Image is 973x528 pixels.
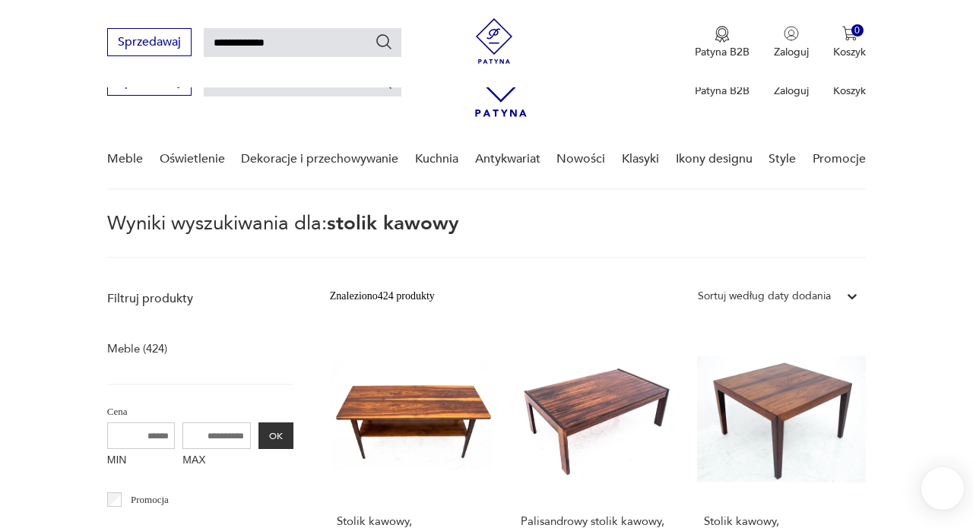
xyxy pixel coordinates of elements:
[241,130,398,188] a: Dekoracje i przechowywanie
[774,84,809,98] p: Zaloguj
[784,26,799,41] img: Ikonka użytkownika
[107,28,192,56] button: Sprzedawaj
[107,449,176,473] label: MIN
[695,45,750,59] p: Patyna B2B
[375,33,393,51] button: Szukaj
[921,467,964,510] iframe: Smartsupp widget button
[622,130,659,188] a: Klasyki
[715,26,730,43] img: Ikona medalu
[107,290,293,307] p: Filtruj produkty
[107,338,167,359] a: Meble (424)
[842,26,857,41] img: Ikona koszyka
[698,288,831,305] div: Sortuj według daty dodania
[107,214,866,258] p: Wyniki wyszukiwania dla:
[769,130,796,188] a: Style
[107,77,192,88] a: Sprzedawaj
[833,26,866,59] button: 0Koszyk
[833,45,866,59] p: Koszyk
[833,84,866,98] p: Koszyk
[695,26,750,59] button: Patyna B2B
[330,288,435,305] div: Znaleziono 424 produkty
[695,84,750,98] p: Patyna B2B
[556,130,605,188] a: Nowości
[415,130,458,188] a: Kuchnia
[695,26,750,59] a: Ikona medaluPatyna B2B
[107,38,192,49] a: Sprzedawaj
[182,449,251,473] label: MAX
[258,422,293,449] button: OK
[851,24,864,37] div: 0
[160,130,225,188] a: Oświetlenie
[107,403,293,420] p: Cena
[327,210,459,237] span: stolik kawowy
[813,130,866,188] a: Promocje
[774,26,809,59] button: Zaloguj
[475,130,540,188] a: Antykwariat
[676,130,753,188] a: Ikony designu
[107,130,143,188] a: Meble
[774,45,809,59] p: Zaloguj
[471,18,517,64] img: Patyna - sklep z meblami i dekoracjami vintage
[131,492,169,508] p: Promocja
